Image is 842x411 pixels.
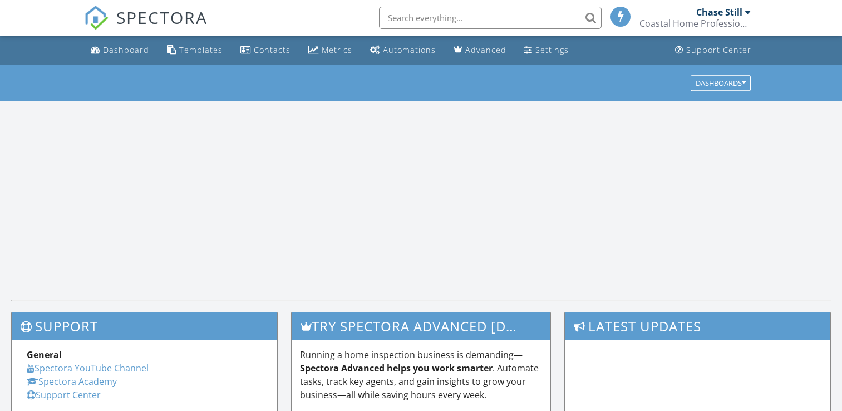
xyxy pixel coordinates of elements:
button: Dashboards [691,75,751,91]
strong: Spectora Advanced helps you work smarter [300,362,493,374]
a: Dashboard [86,40,154,61]
a: Templates [163,40,227,61]
h3: Try spectora advanced [DATE] [292,312,550,340]
div: Contacts [254,45,290,55]
img: The Best Home Inspection Software - Spectora [84,6,109,30]
a: Spectora Academy [27,375,117,388]
strong: General [27,349,62,361]
a: Automations (Basic) [366,40,440,61]
h3: Support [12,312,277,340]
div: Dashboard [103,45,149,55]
a: Spectora YouTube Channel [27,362,149,374]
span: SPECTORA [116,6,208,29]
div: Chase Still [696,7,742,18]
a: Support Center [671,40,756,61]
div: Automations [383,45,436,55]
div: Templates [179,45,223,55]
a: Advanced [449,40,511,61]
a: Settings [520,40,573,61]
input: Search everything... [379,7,602,29]
div: Advanced [465,45,506,55]
a: Metrics [304,40,357,61]
div: Support Center [686,45,751,55]
h3: Latest Updates [565,312,830,340]
a: SPECTORA [84,15,208,38]
div: Metrics [322,45,352,55]
div: Coastal Home Professionals LLC [639,18,751,29]
div: Settings [535,45,569,55]
p: Running a home inspection business is demanding— . Automate tasks, track key agents, and gain ins... [300,348,542,402]
div: Dashboards [696,79,746,87]
a: Contacts [236,40,295,61]
a: Support Center [27,389,101,401]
